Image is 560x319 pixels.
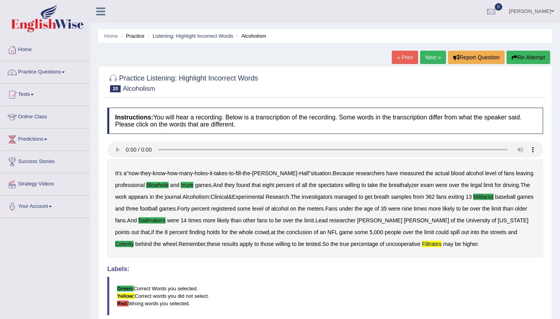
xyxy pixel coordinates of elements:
[209,170,212,176] b: it
[203,217,215,224] b: more
[298,205,305,212] b: the
[236,182,250,188] b: found
[276,182,294,188] b: percent
[404,217,449,224] b: [PERSON_NAME]
[252,170,297,176] b: [PERSON_NAME]
[345,182,360,188] b: willing
[339,229,353,235] b: game
[222,241,238,247] b: results
[140,205,158,212] b: football
[442,205,455,212] b: likely
[392,51,418,64] a: « Prev
[163,241,177,247] b: wheel
[151,229,154,235] b: if
[498,170,503,176] b: of
[0,84,90,103] a: Tests
[117,301,129,306] b: Red:
[117,286,134,291] b: Green:
[508,229,517,235] b: and
[400,170,424,176] b: measured
[167,217,179,224] b: were
[286,229,312,235] b: conclusion
[254,241,259,247] b: to
[152,33,233,39] a: Listening: Highlight Incorrect Words
[374,194,389,200] b: breath
[214,170,227,176] b: takes
[107,159,543,258] div: " - - - - - - - - - - - - " . . . : & . . . . . , , , . , . .
[367,182,378,188] b: take
[403,229,413,235] b: over
[485,170,496,176] b: level
[107,108,543,134] h4: You will hear a recording. Below is a transcription of the recording. Some words in the transcrip...
[291,194,300,200] b: The
[167,170,178,176] b: how
[435,170,450,176] b: actual
[181,217,187,224] b: 14
[424,229,434,235] b: limit
[339,205,353,212] b: under
[127,217,137,224] b: And
[156,194,163,200] b: the
[333,170,354,176] b: Because
[515,205,527,212] b: older
[239,229,253,235] b: whole
[340,241,349,247] b: true
[426,194,435,200] b: 362
[466,170,483,176] b: alcohol
[420,182,434,188] b: exam
[462,205,468,212] b: be
[306,241,321,247] b: tested
[503,205,513,212] b: than
[107,277,543,315] blockquote: Correct Words you selected. Correct words you did not select. Wrong words you selected.
[386,170,398,176] b: have
[451,217,455,224] b: of
[413,194,424,200] b: from
[170,182,179,188] b: and
[504,170,514,176] b: fans
[448,194,464,200] b: exiting
[503,182,519,188] b: driving
[302,194,333,200] b: investigators
[299,170,308,176] b: Hall
[140,170,151,176] b: they
[266,194,289,200] b: Research
[520,182,530,188] b: The
[386,241,420,247] b: uncooperative
[456,205,461,212] b: to
[232,194,264,200] b: Experimental
[334,194,357,200] b: managed
[381,205,387,212] b: 35
[104,33,118,39] a: Home
[213,182,223,188] b: And
[0,151,90,170] a: Success Stories
[311,170,331,176] b: situation
[265,205,270,212] b: of
[290,205,296,212] b: on
[365,194,372,200] b: get
[364,205,373,212] b: age
[359,194,364,200] b: to
[131,229,139,235] b: out
[498,217,529,224] b: [US_STATE]
[119,32,144,40] li: Practice
[236,170,241,176] b: fill
[388,205,400,212] b: were
[115,194,127,200] b: work
[230,229,237,235] b: the
[420,51,446,64] a: Next »
[141,229,150,235] b: that
[380,182,387,188] b: the
[188,217,201,224] b: times
[316,217,328,224] b: Lead
[448,51,505,64] button: Report Question
[257,217,267,224] b: fans
[461,182,468,188] b: the
[195,182,211,188] b: games
[320,229,326,235] b: an
[207,229,220,235] b: holds
[354,229,368,235] b: some
[449,182,459,188] b: over
[107,73,258,92] h2: Practice Listening: Highlight Incorrect Words
[389,182,419,188] b: breathalyzer
[490,229,507,235] b: streets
